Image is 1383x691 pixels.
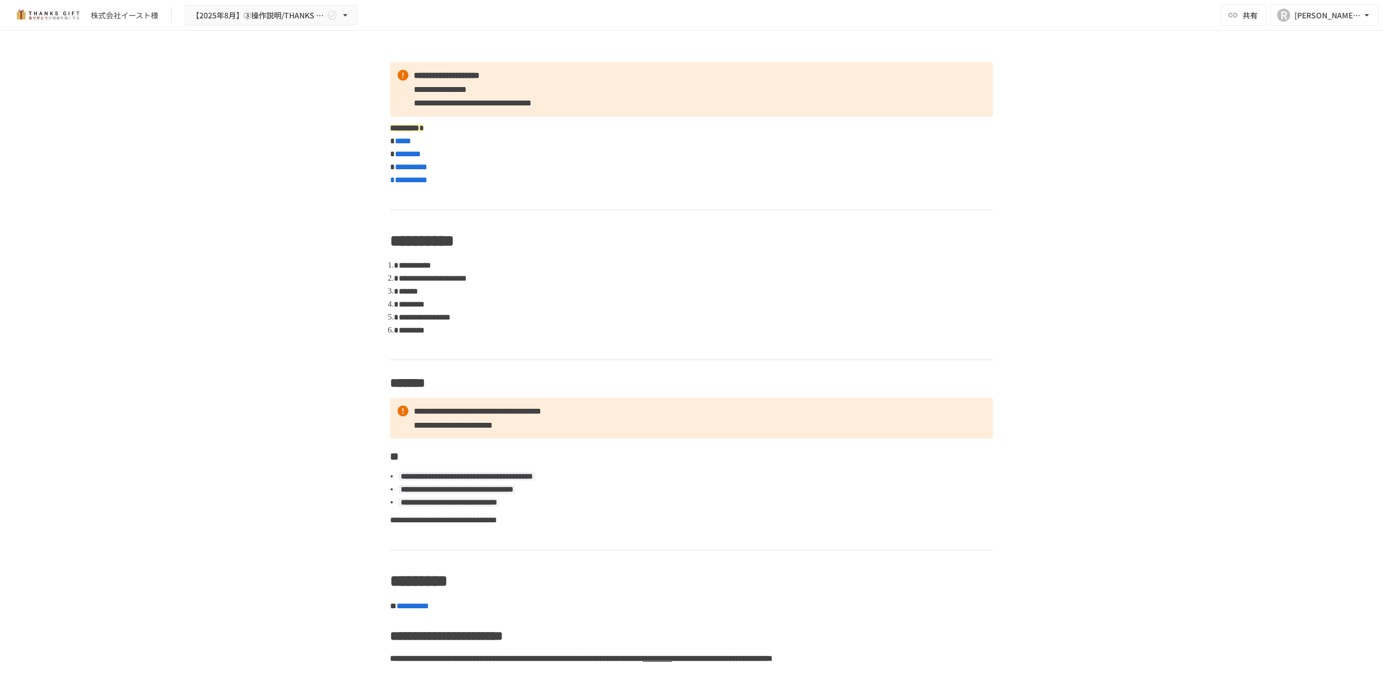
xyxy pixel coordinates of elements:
button: 共有 [1221,4,1266,26]
span: 【2025年8月】➂操作説明/THANKS GIFT[PERSON_NAME]MTG [192,9,325,22]
span: 共有 [1243,9,1258,21]
div: [PERSON_NAME][EMAIL_ADDRESS][DOMAIN_NAME] [1294,9,1361,22]
button: R[PERSON_NAME][EMAIL_ADDRESS][DOMAIN_NAME] [1271,4,1379,26]
button: 【2025年8月】➂操作説明/THANKS GIFT[PERSON_NAME]MTG [185,5,358,26]
img: mMP1OxWUAhQbsRWCurg7vIHe5HqDpP7qZo7fRoNLXQh [13,6,82,24]
div: 株式会社イースト様 [91,10,158,21]
div: R [1277,9,1290,22]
